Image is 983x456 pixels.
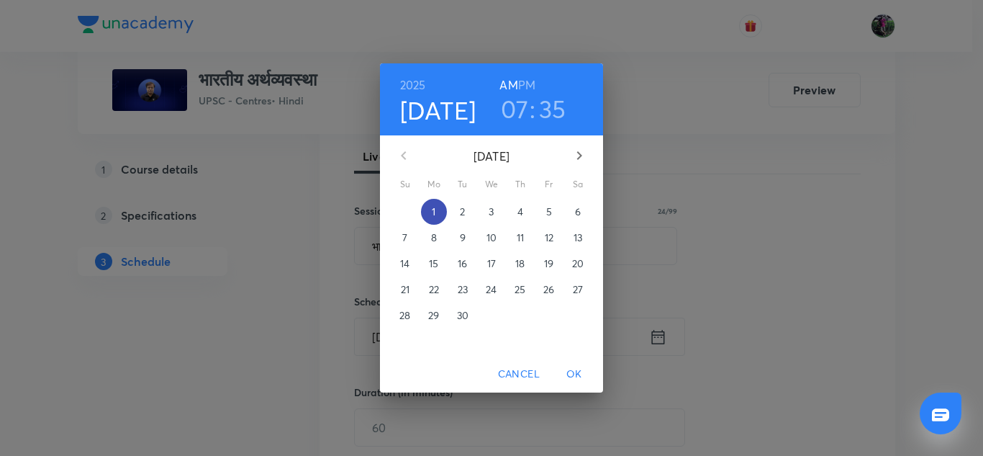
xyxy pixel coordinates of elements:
p: 6 [575,205,581,219]
p: 9 [460,231,466,245]
button: 21 [392,277,418,303]
button: 1 [421,199,447,225]
button: 9 [450,225,476,251]
p: 7 [402,231,407,245]
button: 2 [450,199,476,225]
p: 8 [431,231,437,245]
button: 3 [479,199,504,225]
p: 30 [457,308,468,323]
p: 21 [401,282,409,297]
p: 25 [515,282,525,297]
button: 10 [479,225,504,251]
p: 18 [515,256,525,271]
p: 29 [428,308,439,323]
p: 10 [486,231,497,245]
p: 11 [517,231,524,245]
span: Su [392,177,418,192]
span: Tu [450,177,476,192]
button: 13 [565,225,591,251]
span: Cancel [498,365,540,383]
button: 27 [565,277,591,303]
span: OK [557,365,592,383]
span: Mo [421,177,447,192]
button: 18 [507,251,533,277]
button: 20 [565,251,591,277]
p: 5 [546,205,552,219]
p: 13 [574,231,582,245]
button: 15 [421,251,447,277]
p: 19 [544,256,553,271]
button: 29 [421,303,447,328]
button: 30 [450,303,476,328]
button: AM [499,75,517,95]
button: 16 [450,251,476,277]
p: 23 [458,282,468,297]
button: 17 [479,251,504,277]
button: 26 [536,277,562,303]
span: Sa [565,177,591,192]
button: 2025 [400,75,426,95]
button: 14 [392,251,418,277]
p: 26 [543,282,554,297]
p: 16 [458,256,467,271]
p: [DATE] [421,148,562,165]
button: 35 [539,94,566,124]
button: 11 [507,225,533,251]
button: 12 [536,225,562,251]
h3: : [530,94,535,124]
button: 4 [507,199,533,225]
button: PM [518,75,535,95]
p: 14 [400,256,409,271]
button: OK [551,361,597,388]
button: 22 [421,277,447,303]
p: 28 [399,308,410,323]
p: 22 [429,282,439,297]
button: 19 [536,251,562,277]
button: 8 [421,225,447,251]
button: [DATE] [400,95,476,125]
button: 23 [450,277,476,303]
button: 6 [565,199,591,225]
span: Fr [536,177,562,192]
p: 20 [572,256,584,271]
button: 24 [479,277,504,303]
p: 3 [489,205,494,219]
button: 25 [507,277,533,303]
button: Cancel [492,361,545,388]
span: Th [507,177,533,192]
p: 24 [486,282,497,297]
p: 17 [487,256,496,271]
button: 07 [501,94,529,124]
button: 7 [392,225,418,251]
p: 27 [573,282,583,297]
p: 4 [517,205,523,219]
p: 15 [429,256,438,271]
button: 5 [536,199,562,225]
button: 28 [392,303,418,328]
span: We [479,177,504,192]
p: 1 [432,205,435,219]
p: 2 [460,205,465,219]
p: 12 [545,231,553,245]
